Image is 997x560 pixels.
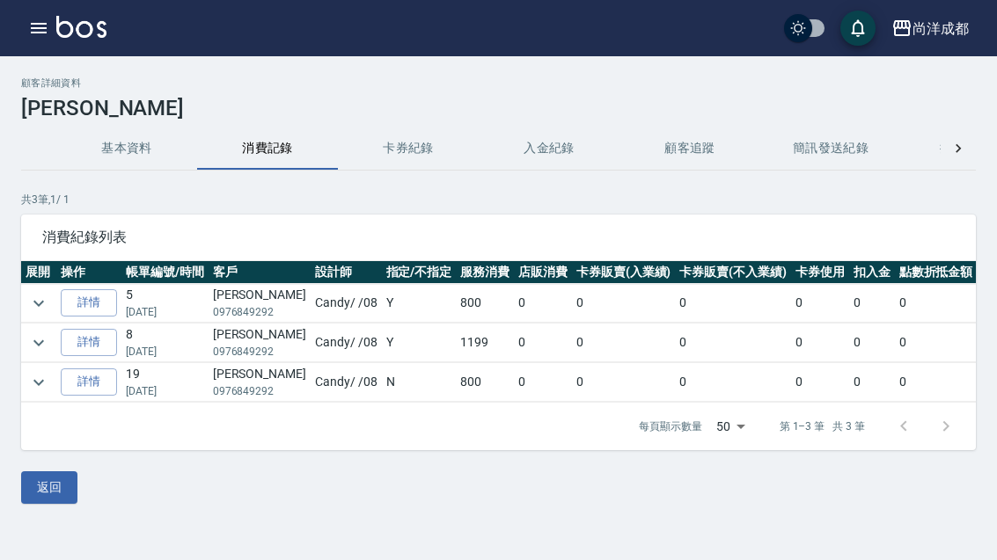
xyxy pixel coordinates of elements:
[884,11,976,47] button: 尚洋成都
[126,344,204,360] p: [DATE]
[760,127,901,170] button: 簡訊發送紀錄
[456,363,514,402] td: 800
[572,284,676,323] td: 0
[675,261,791,284] th: 卡券販賣(不入業績)
[895,324,978,362] td: 0
[382,261,457,284] th: 指定/不指定
[21,96,976,120] h3: [PERSON_NAME]
[126,304,204,320] p: [DATE]
[675,284,791,323] td: 0
[21,471,77,504] button: 返回
[61,329,117,356] a: 詳情
[639,418,702,434] p: 每頁顯示數量
[121,363,209,402] td: 19
[56,127,197,170] button: 基本資料
[209,324,311,362] td: [PERSON_NAME]
[311,284,382,323] td: Candy / /08
[61,289,117,316] a: 詳情
[382,284,457,323] td: Y
[21,192,976,207] p: 共 3 筆, 1 / 1
[675,363,791,402] td: 0
[895,363,978,402] td: 0
[849,261,895,284] th: 扣入金
[21,77,976,89] h2: 顧客詳細資料
[311,363,382,402] td: Candy / /08
[514,261,572,284] th: 店販消費
[849,363,895,402] td: 0
[514,324,572,362] td: 0
[209,261,311,284] th: 客戶
[197,127,338,170] button: 消費記錄
[572,261,676,284] th: 卡券販賣(入業績)
[213,304,306,320] p: 0976849292
[675,324,791,362] td: 0
[840,11,876,46] button: save
[456,284,514,323] td: 800
[791,324,849,362] td: 0
[382,324,457,362] td: Y
[21,261,56,284] th: 展開
[61,368,117,396] a: 詳情
[572,324,676,362] td: 0
[479,127,619,170] button: 入金紀錄
[26,369,52,396] button: expand row
[849,324,895,362] td: 0
[213,383,306,399] p: 0976849292
[311,324,382,362] td: Candy / /08
[456,324,514,362] td: 1199
[619,127,760,170] button: 顧客追蹤
[514,363,572,402] td: 0
[121,261,209,284] th: 帳單編號/時間
[26,330,52,356] button: expand row
[895,261,978,284] th: 點數折抵金額
[209,363,311,402] td: [PERSON_NAME]
[209,284,311,323] td: [PERSON_NAME]
[791,261,849,284] th: 卡券使用
[126,383,204,399] p: [DATE]
[56,16,106,38] img: Logo
[121,324,209,362] td: 8
[338,127,479,170] button: 卡券紀錄
[913,18,969,40] div: 尚洋成都
[780,418,865,434] p: 第 1–3 筆 共 3 筆
[26,290,52,316] button: expand row
[311,261,382,284] th: 設計師
[791,363,849,402] td: 0
[895,284,978,323] td: 0
[121,284,209,323] td: 5
[514,284,572,323] td: 0
[709,403,751,450] div: 50
[56,261,121,284] th: 操作
[791,284,849,323] td: 0
[213,344,306,360] p: 0976849292
[42,229,955,246] span: 消費紀錄列表
[849,284,895,323] td: 0
[382,363,457,402] td: N
[456,261,514,284] th: 服務消費
[572,363,676,402] td: 0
